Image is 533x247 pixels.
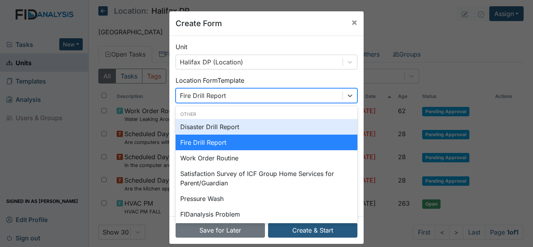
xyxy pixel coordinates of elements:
[176,42,187,52] label: Unit
[176,166,357,191] div: Satisfaction Survey of ICF Group Home Services for Parent/Guardian
[176,76,244,85] label: Location Form Template
[180,91,226,100] div: Fire Drill Report
[176,135,357,150] div: Fire Drill Report
[176,206,357,222] div: FIDanalysis Problem
[351,16,357,28] span: ×
[176,111,357,118] div: Other
[180,57,243,67] div: Halifax DP (Location)
[176,119,357,135] div: Disaster Drill Report
[176,223,265,238] button: Save for Later
[176,222,357,238] div: HVAC PM
[176,191,357,206] div: Pressure Wash
[345,11,364,33] button: Close
[176,150,357,166] div: Work Order Routine
[268,223,357,238] button: Create & Start
[176,18,222,29] h5: Create Form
